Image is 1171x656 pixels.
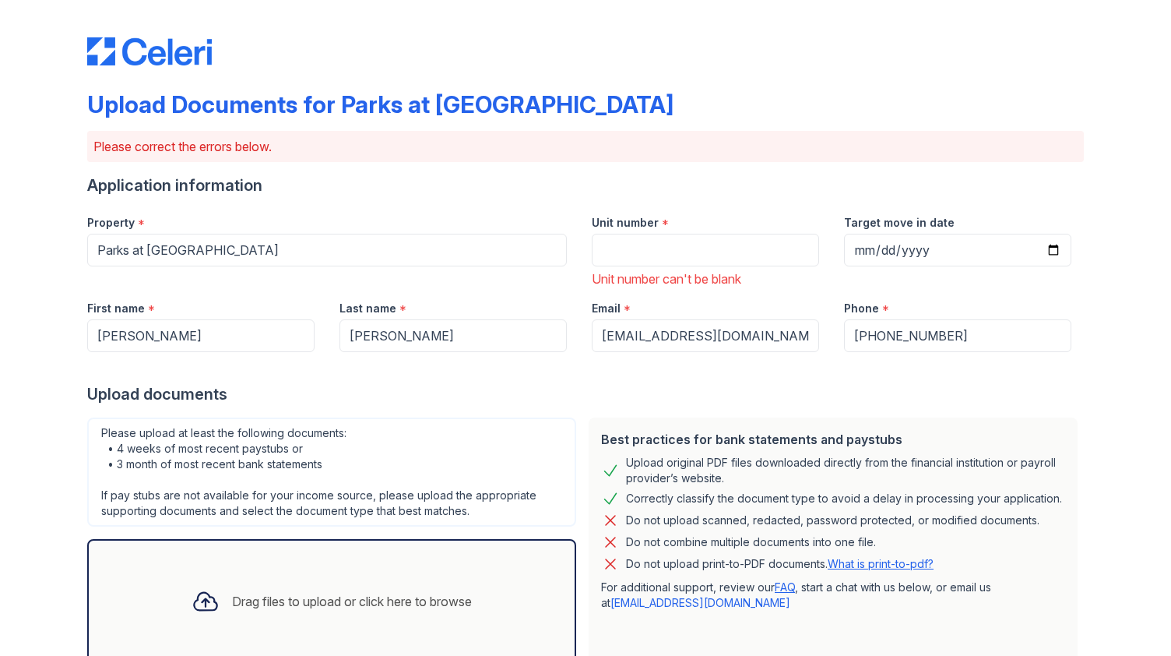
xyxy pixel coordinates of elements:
[601,430,1065,449] div: Best practices for bank statements and paystubs
[87,37,212,65] img: CE_Logo_Blue-a8612792a0a2168367f1c8372b55b34899dd931a85d93a1a3d3e32e68fde9ad4.png
[592,215,659,231] label: Unit number
[626,511,1039,530] div: Do not upload scanned, redacted, password protected, or modified documents.
[626,533,876,552] div: Do not combine multiple documents into one file.
[844,215,955,231] label: Target move in date
[844,301,879,316] label: Phone
[339,301,396,316] label: Last name
[87,383,1084,405] div: Upload documents
[775,580,795,594] a: FAQ
[87,215,135,231] label: Property
[232,592,472,611] div: Drag files to upload or click here to browse
[626,556,934,572] p: Do not upload print-to-PDF documents.
[87,90,673,118] div: Upload Documents for Parks at [GEOGRAPHIC_DATA]
[87,301,145,316] label: First name
[601,580,1065,611] p: For additional support, review our , start a chat with us below, or email us at
[610,596,790,609] a: [EMAIL_ADDRESS][DOMAIN_NAME]
[592,301,621,316] label: Email
[592,270,819,288] div: Unit number can't be blank
[87,418,576,527] div: Please upload at least the following documents: • 4 weeks of most recent paystubs or • 3 month of...
[626,455,1065,486] div: Upload original PDF files downloaded directly from the financial institution or payroll provider’...
[87,175,1084,196] div: Application information
[93,137,1078,156] p: Please correct the errors below.
[626,489,1062,508] div: Correctly classify the document type to avoid a delay in processing your application.
[828,557,934,570] a: What is print-to-pdf?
